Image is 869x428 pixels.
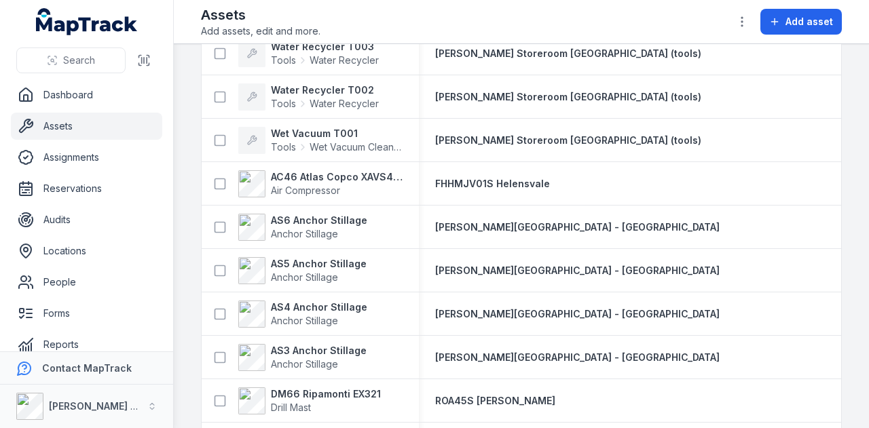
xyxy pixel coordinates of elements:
a: Forms [11,300,162,327]
strong: Contact MapTrack [42,362,132,374]
span: Air Compressor [271,184,340,196]
a: Assignments [11,144,162,171]
a: [PERSON_NAME][GEOGRAPHIC_DATA] - [GEOGRAPHIC_DATA] [435,351,720,364]
span: Water Recycler [310,97,379,111]
strong: Water Recycler T003 [271,40,379,54]
strong: AS3 Anchor Stillage [271,344,367,357]
button: Add asset [760,9,842,35]
span: Search [63,54,95,67]
strong: AS5 Anchor Stillage [271,257,367,271]
a: Water Recycler T003ToolsWater Recycler [238,40,379,67]
a: AS3 Anchor StillageAnchor Stillage [238,344,367,371]
a: People [11,269,162,296]
a: Water Recycler T002ToolsWater Recycler [238,83,379,111]
strong: AS6 Anchor Stillage [271,214,367,227]
a: Audits [11,206,162,233]
strong: Water Recycler T002 [271,83,379,97]
span: [PERSON_NAME][GEOGRAPHIC_DATA] - [GEOGRAPHIC_DATA] [435,308,720,319]
a: Reservations [11,175,162,202]
a: FHHMJV01S Helensvale [435,177,550,191]
span: Add asset [785,15,833,28]
span: FHHMJV01S Helensvale [435,178,550,189]
span: Tools [271,140,296,154]
strong: AS4 Anchor Stillage [271,300,367,314]
span: Anchor Stillage [271,358,338,370]
a: Wet Vacuum T001ToolsWet Vacuum Cleaner [238,127,403,154]
span: Tools [271,97,296,111]
a: Reports [11,331,162,358]
strong: DM66 Ripamonti EX321 [271,387,381,401]
a: AC46 Atlas Copco XAVS450Air Compressor [238,170,403,197]
span: Tools [271,54,296,67]
a: [PERSON_NAME][GEOGRAPHIC_DATA] - [GEOGRAPHIC_DATA] [435,220,720,234]
a: AS5 Anchor StillageAnchor Stillage [238,257,367,284]
strong: Wet Vacuum T001 [271,127,403,140]
a: DM66 Ripamonti EX321Drill Mast [238,387,381,414]
span: Add assets, edit and more. [201,24,320,38]
span: [PERSON_NAME] Storeroom [GEOGRAPHIC_DATA] (tools) [435,91,701,102]
span: [PERSON_NAME][GEOGRAPHIC_DATA] - [GEOGRAPHIC_DATA] [435,221,720,233]
span: [PERSON_NAME] Storeroom [GEOGRAPHIC_DATA] (tools) [435,134,701,146]
a: Assets [11,113,162,140]
a: [PERSON_NAME][GEOGRAPHIC_DATA] - [GEOGRAPHIC_DATA] [435,264,720,277]
span: Water Recycler [310,54,379,67]
a: Dashboard [11,81,162,109]
span: [PERSON_NAME][GEOGRAPHIC_DATA] - [GEOGRAPHIC_DATA] [435,351,720,363]
span: Anchor Stillage [271,228,338,239]
strong: AC46 Atlas Copco XAVS450 [271,170,403,184]
h2: Assets [201,5,320,24]
strong: [PERSON_NAME] Group [49,400,160,412]
span: ROA45S [PERSON_NAME] [435,395,555,406]
a: AS4 Anchor StillageAnchor Stillage [238,300,367,328]
a: ROA45S [PERSON_NAME] [435,394,555,408]
a: [PERSON_NAME] Storeroom [GEOGRAPHIC_DATA] (tools) [435,90,701,104]
a: AS6 Anchor StillageAnchor Stillage [238,214,367,241]
span: Anchor Stillage [271,271,338,283]
span: Drill Mast [271,402,311,413]
span: [PERSON_NAME] Storeroom [GEOGRAPHIC_DATA] (tools) [435,47,701,59]
a: [PERSON_NAME] Storeroom [GEOGRAPHIC_DATA] (tools) [435,47,701,60]
span: Anchor Stillage [271,315,338,326]
a: MapTrack [36,8,138,35]
a: [PERSON_NAME] Storeroom [GEOGRAPHIC_DATA] (tools) [435,134,701,147]
span: Wet Vacuum Cleaner [310,140,403,154]
a: Locations [11,237,162,265]
a: [PERSON_NAME][GEOGRAPHIC_DATA] - [GEOGRAPHIC_DATA] [435,307,720,321]
span: [PERSON_NAME][GEOGRAPHIC_DATA] - [GEOGRAPHIC_DATA] [435,265,720,276]
button: Search [16,47,126,73]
